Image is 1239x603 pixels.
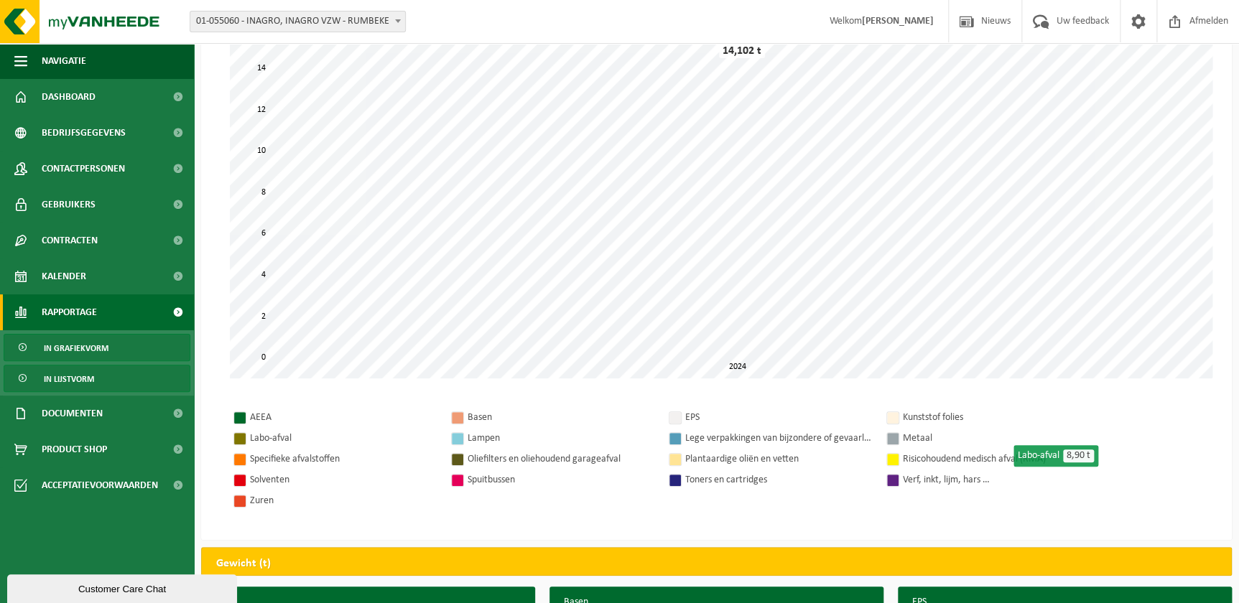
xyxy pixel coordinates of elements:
div: Zuren [250,492,437,510]
span: Gebruikers [42,187,96,223]
div: Metaal [903,429,1090,447]
span: Kalender [42,258,86,294]
span: 8,90 t [1063,449,1094,462]
span: In grafiekvorm [44,335,108,362]
div: Kunststof folies [903,408,1090,426]
div: Specifieke afvalstoffen [250,450,437,468]
div: Verf, inkt, lijm, hars … [903,471,1090,489]
div: Toners en cartridges [685,471,872,489]
a: In grafiekvorm [4,334,190,361]
span: Documenten [42,396,103,431]
div: Solventen [250,471,437,489]
div: Plantaardige oliën en vetten [685,450,872,468]
span: 01-055060 - INAGRO, INAGRO VZW - RUMBEKE [190,11,405,32]
span: Acceptatievoorwaarden [42,467,158,503]
div: Labo-afval [250,429,437,447]
div: Risicohoudend medisch afval (RMA) [903,450,1090,468]
span: Bedrijfsgegevens [42,115,126,151]
div: Lege verpakkingen van bijzondere of gevaarlijke producten [685,429,872,447]
span: Contracten [42,223,98,258]
strong: [PERSON_NAME] [862,16,934,27]
div: Oliefilters en oliehoudend garageafval [468,450,654,468]
span: 01-055060 - INAGRO, INAGRO VZW - RUMBEKE [190,11,406,32]
a: In lijstvorm [4,365,190,392]
div: Spuitbussen [468,471,654,489]
div: Lampen [468,429,654,447]
div: Labo-afval [1013,445,1098,467]
span: Rapportage [42,294,97,330]
div: 14,102 t [719,44,765,58]
span: Contactpersonen [42,151,125,187]
div: Basen [468,408,654,426]
iframe: chat widget [7,571,240,603]
h2: Gewicht (t) [202,548,285,579]
div: EPS [685,408,872,426]
span: Product Shop [42,431,107,467]
span: Dashboard [42,79,96,115]
div: AEEA [250,408,437,426]
span: Navigatie [42,43,86,79]
span: In lijstvorm [44,365,94,393]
